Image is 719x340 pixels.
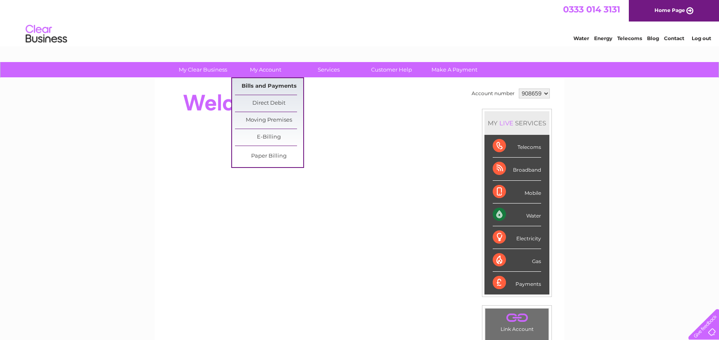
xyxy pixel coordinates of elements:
[498,119,515,127] div: LIVE
[485,308,549,334] td: Link Account
[357,62,426,77] a: Customer Help
[647,35,659,41] a: Blog
[493,135,541,158] div: Telecoms
[493,226,541,249] div: Electricity
[235,95,303,112] a: Direct Debit
[235,78,303,95] a: Bills and Payments
[165,5,556,40] div: Clear Business is a trading name of Verastar Limited (registered in [GEOGRAPHIC_DATA] No. 3667643...
[493,272,541,294] div: Payments
[420,62,489,77] a: Make A Payment
[493,181,541,204] div: Mobile
[493,204,541,226] div: Water
[493,249,541,272] div: Gas
[692,35,711,41] a: Log out
[169,62,237,77] a: My Clear Business
[594,35,612,41] a: Energy
[563,4,620,14] a: 0333 014 3131
[617,35,642,41] a: Telecoms
[235,112,303,129] a: Moving Premises
[25,22,67,47] img: logo.png
[235,148,303,165] a: Paper Billing
[232,62,300,77] a: My Account
[484,111,549,135] div: MY SERVICES
[573,35,589,41] a: Water
[235,129,303,146] a: E-Billing
[487,311,546,325] a: .
[493,158,541,180] div: Broadband
[295,62,363,77] a: Services
[664,35,684,41] a: Contact
[470,86,517,101] td: Account number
